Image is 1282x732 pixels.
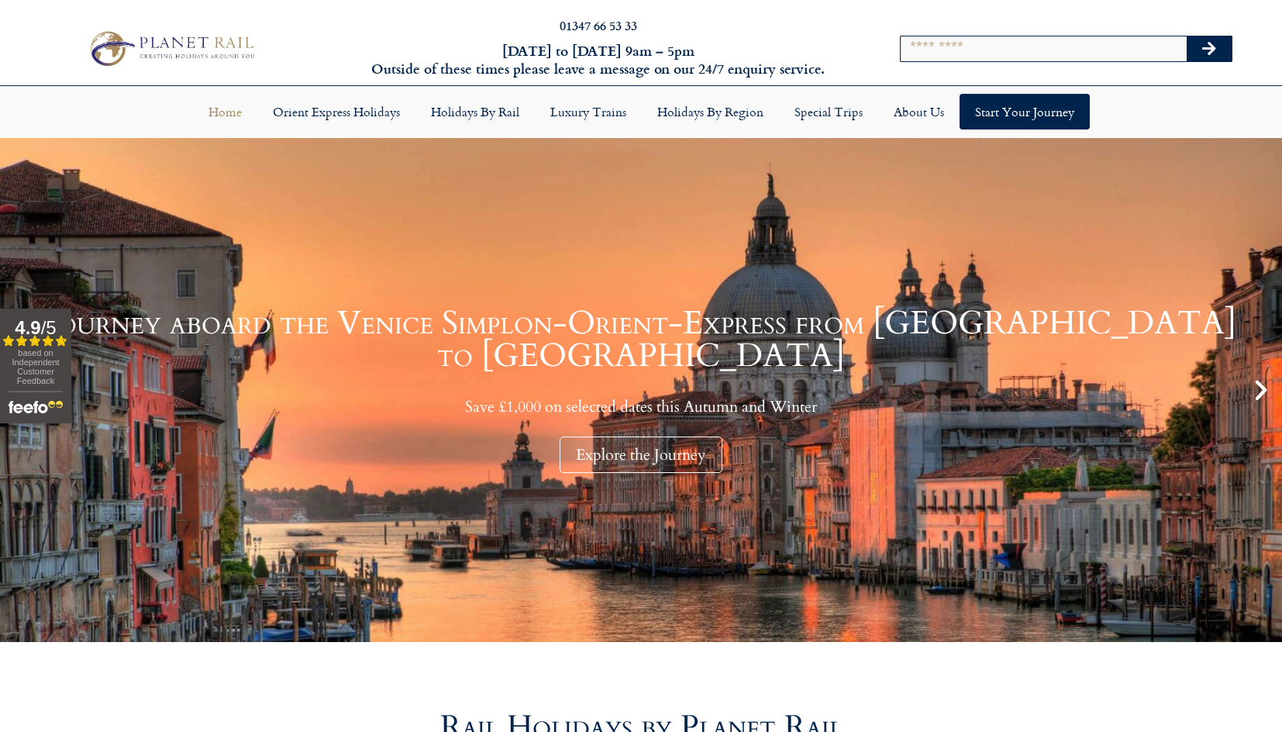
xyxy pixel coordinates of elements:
a: Special Trips [779,94,878,129]
div: Explore the Journey [560,437,722,473]
a: About Us [878,94,960,129]
nav: Menu [8,94,1274,129]
a: Holidays by Region [642,94,779,129]
img: Planet Rail Train Holidays Logo [83,27,259,70]
p: Save £1,000 on selected dates this Autumn and Winter [39,397,1243,416]
button: Search [1187,36,1232,61]
a: Home [193,94,257,129]
a: Luxury Trains [535,94,642,129]
h1: Journey aboard the Venice Simplon-Orient-Express from [GEOGRAPHIC_DATA] to [GEOGRAPHIC_DATA] [39,307,1243,372]
a: Orient Express Holidays [257,94,415,129]
div: Next slide [1248,377,1274,403]
a: Start your Journey [960,94,1090,129]
a: Holidays by Rail [415,94,535,129]
a: 01347 66 53 33 [560,16,637,34]
h6: [DATE] to [DATE] 9am – 5pm Outside of these times please leave a message on our 24/7 enquiry serv... [346,42,851,78]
